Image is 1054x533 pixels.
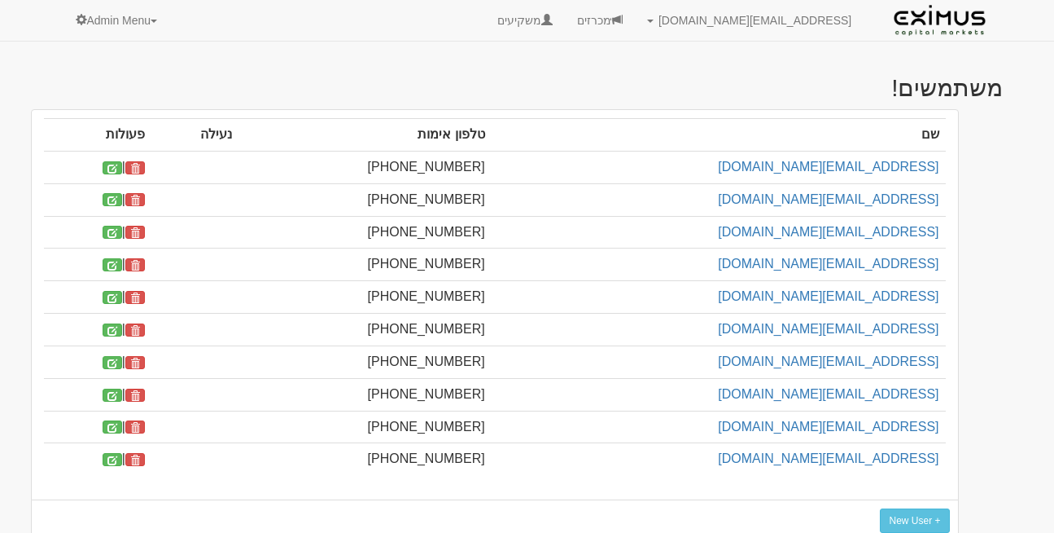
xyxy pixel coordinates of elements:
[44,346,151,378] td: |
[718,452,938,465] a: [EMAIL_ADDRESS][DOMAIN_NAME]
[44,378,151,411] td: |
[44,119,151,152] th: פעולות
[718,225,938,239] a: [EMAIL_ADDRESS][DOMAIN_NAME]
[238,183,492,216] td: [PHONE_NUMBER]
[44,314,151,346] td: |
[718,257,938,271] a: [EMAIL_ADDRESS][DOMAIN_NAME]
[238,119,492,152] th: טלפון אימות
[718,289,938,303] a: [EMAIL_ADDRESS][DOMAIN_NAME]
[718,160,938,174] a: [EMAIL_ADDRESS][DOMAIN_NAME]
[492,119,946,152] th: שם
[880,509,949,533] a: + New User
[718,420,938,434] a: [EMAIL_ADDRESS][DOMAIN_NAME]
[238,281,492,314] td: [PHONE_NUMBER]
[238,151,492,183] td: [PHONE_NUMBER]
[44,216,151,249] td: |
[44,151,151,183] td: |
[44,249,151,281] td: |
[718,387,938,401] a: [EMAIL_ADDRESS][DOMAIN_NAME]
[238,443,492,475] td: [PHONE_NUMBER]
[238,249,492,281] td: [PHONE_NUMBER]
[718,322,938,336] a: [EMAIL_ADDRESS][DOMAIN_NAME]
[238,411,492,443] td: [PHONE_NUMBER]
[44,281,151,314] td: |
[718,192,938,206] a: [EMAIL_ADDRESS][DOMAIN_NAME]
[51,74,1004,101] h2: משתמשים!
[238,216,492,249] td: [PHONE_NUMBER]
[238,314,492,346] td: [PHONE_NUMBER]
[44,443,151,475] td: |
[151,119,238,152] th: נעילה
[718,355,938,368] a: [EMAIL_ADDRESS][DOMAIN_NAME]
[44,183,151,216] td: |
[238,346,492,378] td: [PHONE_NUMBER]
[238,378,492,411] td: [PHONE_NUMBER]
[44,411,151,443] td: |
